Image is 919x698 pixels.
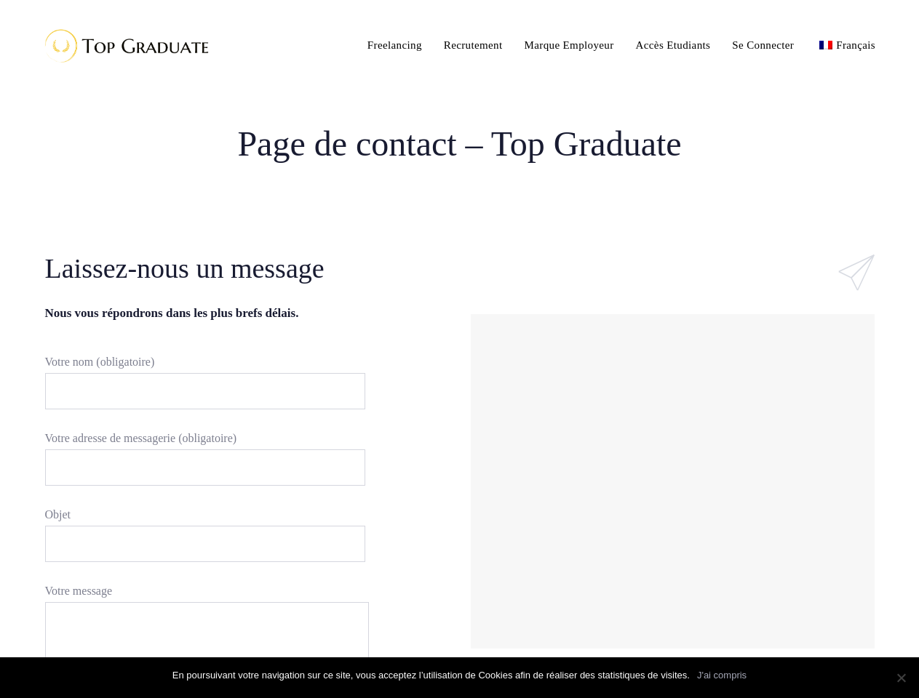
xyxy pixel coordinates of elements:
img: Français [819,41,832,49]
span: Non [894,670,908,685]
span: En poursuivant votre navigation sur ce site, vous acceptez l’utilisation de Cookies afin de réali... [172,668,690,683]
a: J'ai compris [697,668,747,683]
span: Français [836,39,875,51]
span: Se Connecter [732,39,794,51]
h2: Laissez-nous un message [45,249,449,288]
span: Recrutement [444,39,503,51]
label: Votre nom (obligatoire) [45,351,365,424]
h6: Nous vous répondrons dans les plus brefs délais. [45,304,449,323]
label: Votre adresse de messagerie (obligatoire) [45,428,365,500]
span: Marque Employeur [525,39,614,51]
input: Votre nom (obligatoire) [45,373,365,409]
span: Page de contact – Top Graduate [237,121,681,167]
span: Freelancing [367,39,422,51]
img: Top Graduate [33,22,215,69]
input: Objet [45,526,365,562]
span: Accès Etudiants [636,39,711,51]
input: Votre adresse de messagerie (obligatoire) [45,449,365,486]
label: Objet [45,504,365,577]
